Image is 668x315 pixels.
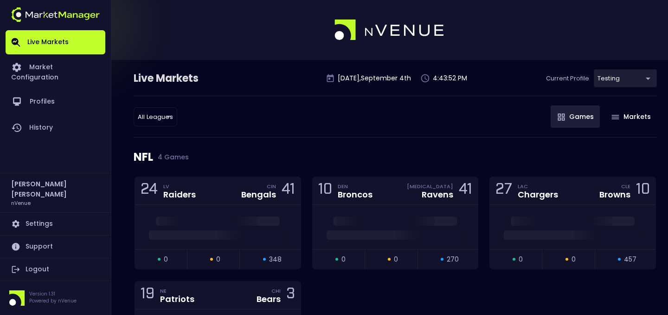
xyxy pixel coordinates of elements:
h2: [PERSON_NAME] [PERSON_NAME] [11,179,100,199]
a: Support [6,236,105,258]
span: 457 [624,255,636,264]
a: Settings [6,213,105,235]
div: 24 [141,182,158,199]
div: Broncos [338,190,373,199]
div: Ravens [422,190,453,199]
span: 0 [341,255,346,264]
img: logo [334,20,445,41]
span: 348 [269,255,282,264]
p: Powered by nVenue [29,297,77,304]
span: 0 [572,255,576,264]
div: CLE [621,183,630,190]
p: Version 1.31 [29,290,77,297]
a: Market Configuration [6,54,105,89]
div: Bears [257,295,281,303]
div: 3 [286,287,295,304]
div: CHI [271,287,281,295]
div: Chargers [518,190,558,199]
div: testing [594,69,657,87]
div: 41 [459,182,472,199]
span: 0 [519,255,523,264]
div: CIN [267,183,276,190]
p: 4:43:52 PM [433,73,467,83]
div: testing [134,107,177,126]
div: Browns [599,190,630,199]
div: Bengals [241,190,276,199]
div: Live Markets [134,71,247,86]
a: Logout [6,258,105,281]
a: Live Markets [6,30,105,54]
p: [DATE] , September 4 th [338,73,411,83]
span: 0 [394,255,398,264]
button: Games [551,105,600,128]
img: gameIcon [611,115,619,119]
div: [MEDICAL_DATA] [407,183,453,190]
div: LAC [518,183,558,190]
div: 27 [495,182,512,199]
div: 10 [318,182,332,199]
div: DEN [338,183,373,190]
div: Patriots [160,295,194,303]
span: 4 Games [153,153,189,161]
div: LV [163,183,196,190]
div: 41 [282,182,295,199]
a: History [6,115,105,141]
div: Raiders [163,190,196,199]
div: NFL [134,138,657,177]
div: 10 [636,182,650,199]
img: gameIcon [558,113,565,121]
span: 0 [216,255,220,264]
div: 19 [141,287,154,304]
div: NE [160,287,194,295]
span: 270 [447,255,459,264]
h3: nVenue [11,199,31,206]
a: Profiles [6,89,105,115]
span: 0 [164,255,168,264]
button: Markets [604,105,657,128]
p: Current Profile [546,74,589,83]
img: logo [11,7,100,22]
div: Version 1.31Powered by nVenue [6,290,105,306]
